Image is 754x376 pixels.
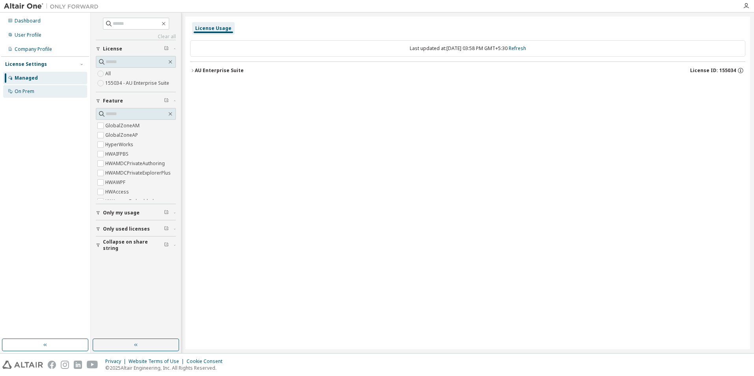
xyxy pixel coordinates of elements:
button: License [96,40,176,58]
img: altair_logo.svg [2,361,43,369]
img: instagram.svg [61,361,69,369]
button: Feature [96,92,176,110]
span: Only my usage [103,210,140,216]
div: Website Terms of Use [129,358,187,365]
label: HWAWPF [105,178,127,187]
div: User Profile [15,32,41,38]
button: AU Enterprise SuiteLicense ID: 155034 [190,62,745,79]
p: © 2025 Altair Engineering, Inc. All Rights Reserved. [105,365,227,371]
div: Cookie Consent [187,358,227,365]
label: HWAccess [105,187,131,197]
div: Dashboard [15,18,41,24]
button: Only used licenses [96,220,176,238]
span: Clear filter [164,98,169,104]
a: Refresh [509,45,526,52]
label: HWAIFPBS [105,149,130,159]
button: Collapse on share string [96,236,176,254]
label: HWAMDCPrivateExplorerPlus [105,168,172,178]
div: License Usage [195,25,231,32]
span: Collapse on share string [103,239,164,251]
div: Company Profile [15,46,52,52]
label: HWAccessEmbedded [105,197,155,206]
span: Clear filter [164,210,169,216]
img: facebook.svg [48,361,56,369]
label: GlobalZoneAM [105,121,141,130]
a: Clear all [96,34,176,40]
div: AU Enterprise Suite [195,67,244,74]
div: Managed [15,75,38,81]
button: Only my usage [96,204,176,222]
img: youtube.svg [87,361,98,369]
span: Clear filter [164,242,169,248]
span: License [103,46,122,52]
img: Altair One [4,2,103,10]
img: linkedin.svg [74,361,82,369]
span: Feature [103,98,123,104]
span: Clear filter [164,46,169,52]
div: License Settings [5,61,47,67]
div: Privacy [105,358,129,365]
div: On Prem [15,88,34,95]
span: Only used licenses [103,226,150,232]
div: Last updated at: [DATE] 03:58 PM GMT+5:30 [190,40,745,57]
span: Clear filter [164,226,169,232]
label: HWAMDCPrivateAuthoring [105,159,166,168]
label: All [105,69,112,78]
span: License ID: 155034 [690,67,736,74]
label: HyperWorks [105,140,135,149]
label: GlobalZoneAP [105,130,140,140]
label: 155034 - AU Enterprise Suite [105,78,171,88]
